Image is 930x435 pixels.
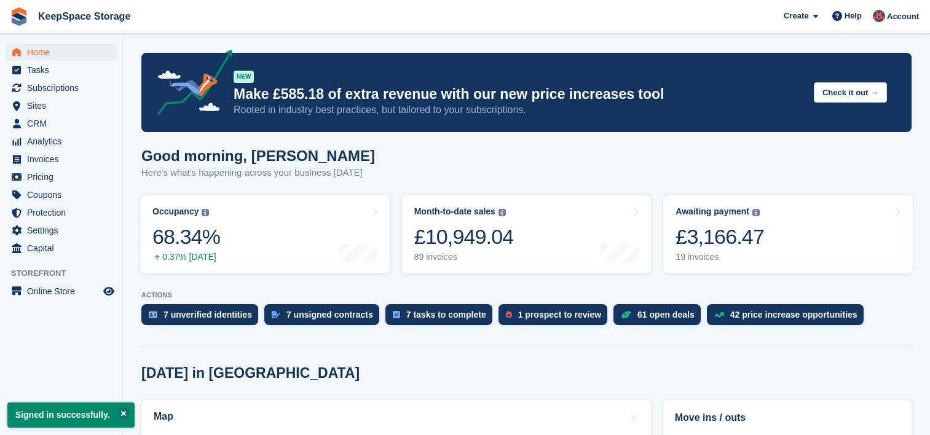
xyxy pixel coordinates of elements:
a: menu [6,44,116,61]
a: menu [6,151,116,168]
img: icon-info-grey-7440780725fd019a000dd9b08b2336e03edf1995a4989e88bcd33f0948082b44.svg [752,209,760,216]
span: Subscriptions [27,79,101,96]
img: prospect-51fa495bee0391a8d652442698ab0144808aea92771e9ea1ae160a38d050c398.svg [506,311,512,318]
span: Storefront [11,267,122,280]
img: stora-icon-8386f47178a22dfd0bd8f6a31ec36ba5ce8667c1dd55bd0f319d3a0aa187defe.svg [10,7,28,26]
div: 89 invoices [414,252,514,262]
div: 68.34% [152,224,220,249]
a: menu [6,79,116,96]
a: 1 prospect to review [498,304,613,331]
a: menu [6,186,116,203]
div: 1 prospect to review [518,310,601,319]
span: Coupons [27,186,101,203]
a: Preview store [101,284,116,299]
span: CRM [27,115,101,132]
p: Here's what's happening across your business [DATE] [141,166,375,180]
span: Create [784,10,808,22]
a: menu [6,133,116,150]
div: Month-to-date sales [414,206,495,217]
a: menu [6,240,116,257]
div: 19 invoices [676,252,764,262]
img: John Fletcher [873,10,885,22]
a: KeepSpace Storage [33,6,135,26]
a: Awaiting payment £3,166.47 19 invoices [663,195,913,273]
div: 0.37% [DATE] [152,252,220,262]
div: Occupancy [152,206,199,217]
a: menu [6,97,116,114]
a: menu [6,283,116,300]
img: verify_identity-adf6edd0f0f0b5bbfe63781bf79b02c33cf7c696d77639b501bdc392416b5a36.svg [149,311,157,318]
div: 7 tasks to complete [406,310,486,319]
span: Protection [27,204,101,221]
div: 61 open deals [637,310,695,319]
h1: Good morning, [PERSON_NAME] [141,147,375,164]
span: Home [27,44,101,61]
span: Sites [27,97,101,114]
span: Settings [27,222,101,239]
a: menu [6,222,116,239]
a: menu [6,204,116,221]
img: deal-1b604bf984904fb50ccaf53a9ad4b4a5d6e5aea283cecdc64d6e3604feb123c2.svg [621,310,631,319]
p: Signed in successfully. [7,402,135,428]
span: Pricing [27,168,101,186]
div: £10,949.04 [414,224,514,249]
a: menu [6,61,116,79]
a: 61 open deals [613,304,707,331]
h2: Map [154,411,173,422]
span: Online Store [27,283,101,300]
a: 7 unverified identities [141,304,264,331]
h2: Move ins / outs [675,410,900,425]
img: price-adjustments-announcement-icon-8257ccfd72463d97f412b2fc003d46551f7dbcb40ab6d574587a9cd5c0d94... [147,50,233,120]
button: Check it out → [814,82,887,103]
span: Capital [27,240,101,257]
p: Make £585.18 of extra revenue with our new price increases tool [234,85,804,103]
p: ACTIONS [141,291,912,299]
a: menu [6,115,116,132]
img: contract_signature_icon-13c848040528278c33f63329250d36e43548de30e8caae1d1a13099fd9432cc5.svg [272,311,280,318]
a: menu [6,168,116,186]
div: 42 price increase opportunities [730,310,857,319]
img: icon-info-grey-7440780725fd019a000dd9b08b2336e03edf1995a4989e88bcd33f0948082b44.svg [498,209,506,216]
a: Occupancy 68.34% 0.37% [DATE] [140,195,390,273]
a: 7 tasks to complete [385,304,498,331]
div: £3,166.47 [676,224,764,249]
div: 7 unsigned contracts [286,310,373,319]
div: 7 unverified identities [164,310,252,319]
a: Month-to-date sales £10,949.04 89 invoices [402,195,652,273]
a: 42 price increase opportunities [707,304,870,331]
div: Awaiting payment [676,206,749,217]
span: Invoices [27,151,101,168]
div: NEW [234,71,254,83]
h2: [DATE] in [GEOGRAPHIC_DATA] [141,365,360,382]
a: 7 unsigned contracts [264,304,385,331]
span: Help [845,10,862,22]
img: task-75834270c22a3079a89374b754ae025e5fb1db73e45f91037f5363f120a921f8.svg [393,311,400,318]
img: price_increase_opportunities-93ffe204e8149a01c8c9dc8f82e8f89637d9d84a8eef4429ea346261dce0b2c0.svg [714,312,724,318]
span: Account [887,10,919,23]
span: Analytics [27,133,101,150]
img: icon-info-grey-7440780725fd019a000dd9b08b2336e03edf1995a4989e88bcd33f0948082b44.svg [202,209,209,216]
p: Rooted in industry best practices, but tailored to your subscriptions. [234,103,804,117]
span: Tasks [27,61,101,79]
